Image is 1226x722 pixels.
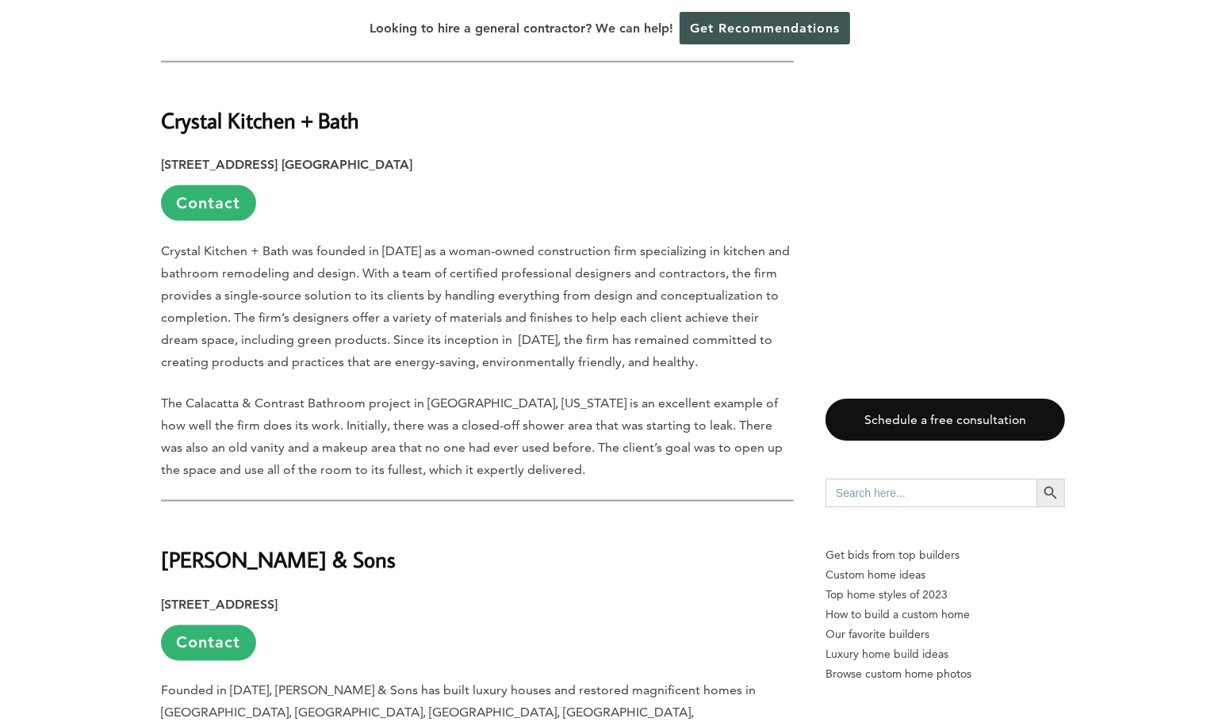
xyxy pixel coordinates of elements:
[826,479,1036,507] input: Search here...
[161,597,278,612] strong: [STREET_ADDRESS]
[1042,484,1059,502] svg: Search
[161,240,794,373] p: Crystal Kitchen + Bath was founded in [DATE] as a woman-owned construction firm specializing in k...
[826,545,1065,565] p: Get bids from top builders
[826,605,1065,625] a: How to build a custom home
[161,545,396,573] strong: [PERSON_NAME] & Sons
[826,625,1065,644] a: Our favorite builders
[826,399,1065,441] a: Schedule a free consultation
[826,585,1065,605] a: Top home styles of 2023
[826,644,1065,664] a: Luxury home build ideas
[161,157,412,172] strong: [STREET_ADDRESS] [GEOGRAPHIC_DATA]
[161,106,359,134] strong: Crystal Kitchen + Bath
[161,625,256,661] a: Contact
[680,12,850,44] a: Get Recommendations
[161,185,256,221] a: Contact
[826,565,1065,585] a: Custom home ideas
[1147,643,1207,703] iframe: Drift Widget Chat Controller
[161,392,794,481] p: The Calacatta & Contrast Bathroom project in [GEOGRAPHIC_DATA], [US_STATE] is an excellent exampl...
[826,664,1065,684] a: Browse custom home photos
